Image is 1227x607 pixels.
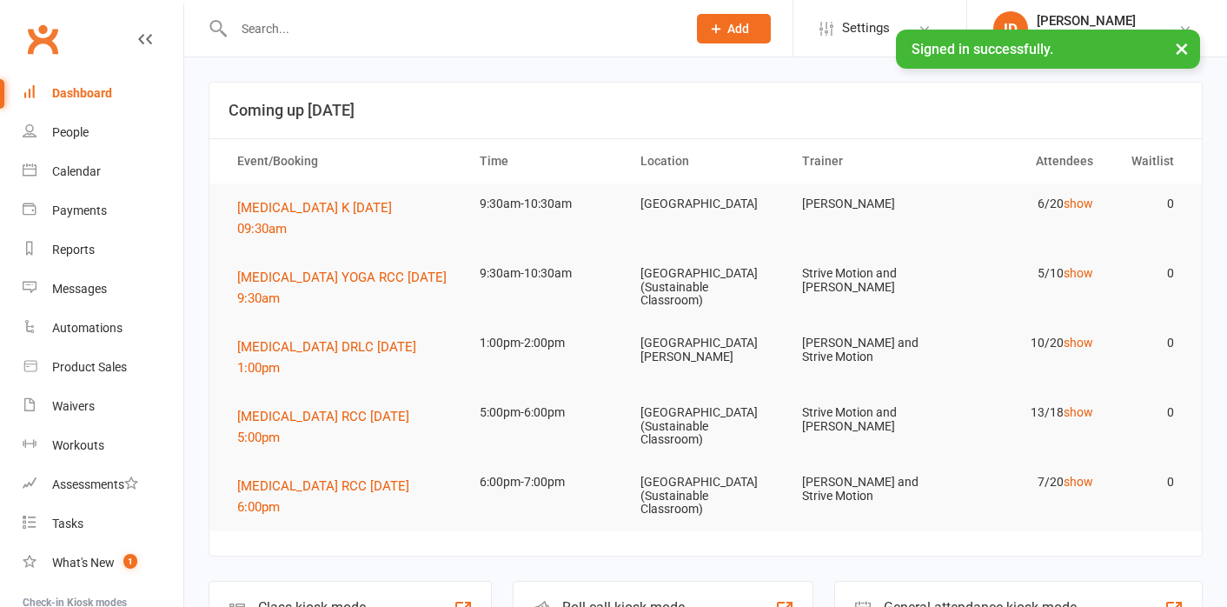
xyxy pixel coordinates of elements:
div: Messages [52,282,107,296]
td: 5:00pm-6:00pm [464,392,626,433]
td: Strive Motion and [PERSON_NAME] [786,253,948,308]
th: Event/Booking [222,139,464,183]
th: Waitlist [1109,139,1190,183]
a: Clubworx [21,17,64,61]
td: 10/20 [947,323,1109,364]
a: show [1064,266,1093,280]
th: Trainer [786,139,948,183]
button: [MEDICAL_DATA] DRLC [DATE] 1:00pm [237,337,448,378]
button: [MEDICAL_DATA] RCC [DATE] 5:00pm [237,406,448,448]
td: 0 [1109,323,1190,364]
span: 1 [123,554,137,569]
td: 9:30am-10:30am [464,253,626,294]
button: Add [697,14,771,43]
a: Reports [23,230,183,270]
a: show [1064,475,1093,489]
div: People [52,125,89,139]
span: [MEDICAL_DATA] YOGA RCC [DATE] 9:30am [237,270,447,306]
button: [MEDICAL_DATA] YOGA RCC [DATE] 9:30am [237,267,448,309]
button: [MEDICAL_DATA] K [DATE] 09:30am [237,197,448,239]
span: [MEDICAL_DATA] RCC [DATE] 5:00pm [237,409,409,445]
td: 6:00pm-7:00pm [464,462,626,503]
a: Assessments [23,465,183,504]
th: Attendees [947,139,1109,183]
td: [PERSON_NAME] and Strive Motion [786,323,948,377]
a: Automations [23,309,183,348]
td: [GEOGRAPHIC_DATA] [625,183,786,224]
td: 0 [1109,183,1190,224]
td: [GEOGRAPHIC_DATA] (Sustainable Classroom) [625,392,786,460]
td: [GEOGRAPHIC_DATA] (Sustainable Classroom) [625,253,786,321]
div: [PERSON_NAME] [1037,13,1136,29]
td: 5/10 [947,253,1109,294]
div: What's New [52,556,115,570]
div: Assessments [52,477,138,491]
td: 0 [1109,462,1190,503]
span: [MEDICAL_DATA] DRLC [DATE] 1:00pm [237,339,416,376]
div: Reports [52,243,95,257]
div: Automations [52,321,123,335]
a: Waivers [23,387,183,426]
div: Payments [52,203,107,217]
th: Time [464,139,626,183]
td: 0 [1109,392,1190,433]
div: Waivers [52,399,95,413]
input: Search... [229,17,674,41]
a: Dashboard [23,74,183,113]
a: Product Sales [23,348,183,387]
a: Messages [23,270,183,309]
div: Dashboard [52,86,112,100]
td: [GEOGRAPHIC_DATA][PERSON_NAME] [625,323,786,377]
td: 13/18 [947,392,1109,433]
td: 7/20 [947,462,1109,503]
td: [GEOGRAPHIC_DATA] (Sustainable Classroom) [625,462,786,530]
span: Settings [842,9,890,48]
span: [MEDICAL_DATA] K [DATE] 09:30am [237,200,392,237]
span: [MEDICAL_DATA] RCC [DATE] 6:00pm [237,478,409,515]
a: What's New1 [23,544,183,583]
a: People [23,113,183,152]
div: Calendar [52,164,101,178]
td: [PERSON_NAME] and Strive Motion [786,462,948,517]
a: Workouts [23,426,183,465]
a: Calendar [23,152,183,191]
h3: Coming up [DATE] [229,102,1183,119]
div: Product Sales [52,360,127,374]
button: × [1166,30,1197,67]
td: 9:30am-10:30am [464,183,626,224]
div: Strive Motion [1037,29,1136,44]
a: show [1064,405,1093,419]
a: Tasks [23,504,183,544]
td: 1:00pm-2:00pm [464,323,626,364]
th: Location [625,139,786,183]
button: [MEDICAL_DATA] RCC [DATE] 6:00pm [237,476,448,517]
a: show [1064,197,1093,210]
div: Tasks [52,517,83,530]
div: Workouts [52,438,104,452]
a: Payments [23,191,183,230]
td: [PERSON_NAME] [786,183,948,224]
span: Signed in successfully. [912,41,1053,57]
td: 0 [1109,253,1190,294]
td: 6/20 [947,183,1109,224]
div: ID [993,11,1028,46]
td: Strive Motion and [PERSON_NAME] [786,392,948,447]
a: show [1064,336,1093,350]
span: Add [727,22,749,36]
